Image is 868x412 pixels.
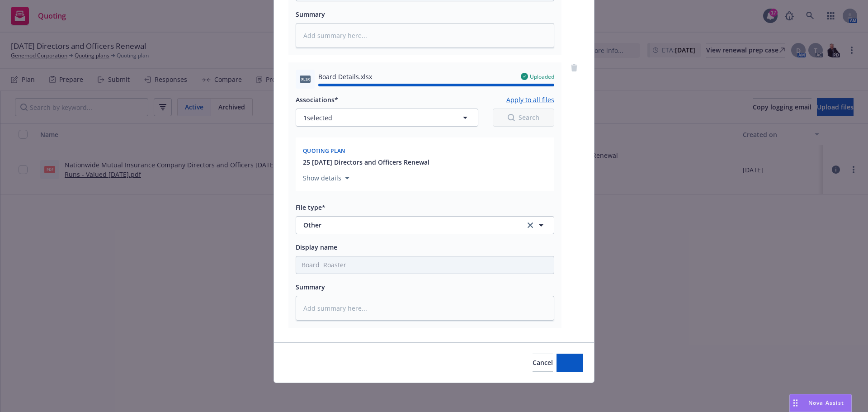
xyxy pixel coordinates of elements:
span: Cancel [533,358,553,367]
button: 1selected [296,109,478,127]
span: Nova Assist [808,399,844,407]
span: 1 selected [303,113,332,123]
a: remove [569,62,580,73]
span: Summary [296,283,325,291]
span: Associations* [296,95,338,104]
button: 25 [DATE] Directors and Officers Renewal [303,157,429,167]
span: Add files [557,358,583,367]
button: Cancel [533,354,553,372]
span: Uploaded [530,73,554,81]
span: xlsx [300,76,311,82]
button: Add files [557,354,583,372]
span: Summary [296,10,325,19]
span: Quoting plan [303,147,345,155]
button: Otherclear selection [296,216,554,234]
span: File type* [296,203,325,212]
span: Board Details.xlsx [318,72,372,81]
input: Add display name here... [296,256,554,274]
a: clear selection [525,220,536,231]
div: Drag to move [790,394,801,412]
span: Other [303,220,513,230]
span: Display name [296,243,337,251]
button: Nova Assist [789,394,852,412]
button: Show details [299,173,353,184]
button: Apply to all files [506,94,554,105]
